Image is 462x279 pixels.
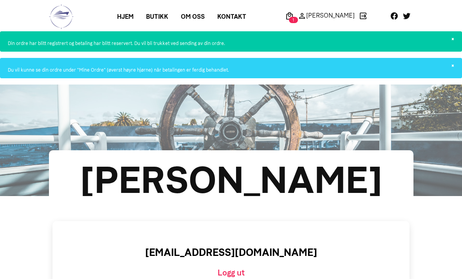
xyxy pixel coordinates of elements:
[451,36,454,41] span: ×
[218,268,245,277] a: Logg ut
[111,10,140,24] a: Hjem
[145,245,317,260] h1: [EMAIL_ADDRESS][DOMAIN_NAME]
[211,10,253,24] a: Kontakt
[444,31,462,47] button: Close
[289,17,298,23] span: 1
[74,152,388,209] div: [PERSON_NAME]
[283,11,296,20] a: 1
[140,10,175,24] a: Butikk
[49,4,74,29] img: logo
[444,58,462,74] button: Close
[451,63,454,68] span: ×
[175,10,211,24] a: Om oss
[296,11,357,20] a: [PERSON_NAME]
